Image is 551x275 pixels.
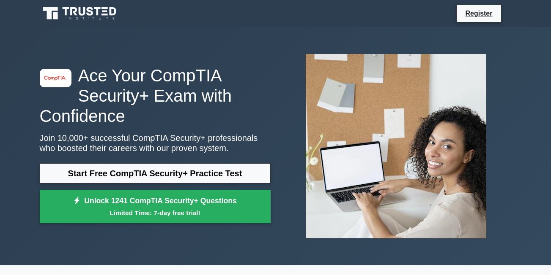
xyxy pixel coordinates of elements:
a: Unlock 1241 CompTIA Security+ QuestionsLimited Time: 7-day free trial! [40,190,271,224]
a: Start Free CompTIA Security+ Practice Test [40,163,271,183]
p: Join 10,000+ successful CompTIA Security+ professionals who boosted their careers with our proven... [40,133,271,153]
a: Register [460,8,497,19]
small: Limited Time: 7-day free trial! [50,208,260,218]
h1: Ace Your CompTIA Security+ Exam with Confidence [40,65,271,126]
